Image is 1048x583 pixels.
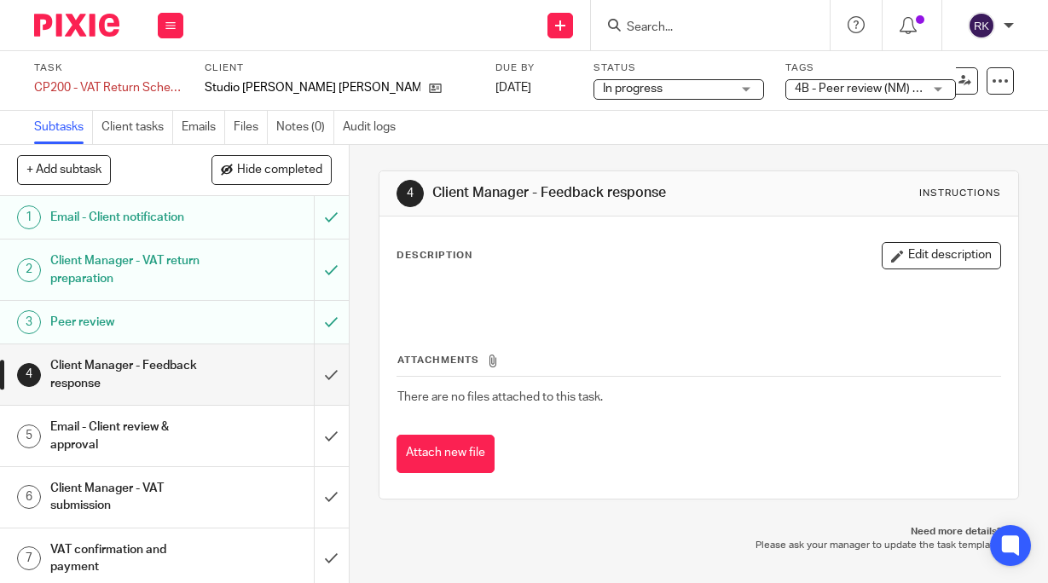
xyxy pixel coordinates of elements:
[795,83,929,95] span: 4B - Peer review (NM) + 1
[50,353,215,396] h1: Client Manager - Feedback response
[17,546,41,570] div: 7
[396,525,1002,539] p: Need more details?
[397,249,472,263] p: Description
[50,248,215,291] h1: Client Manager - VAT return preparation
[34,79,183,96] div: CP200 - VAT Return Schedule 2 - Feb/May/Aug/Nov
[495,82,531,94] span: [DATE]
[17,205,41,229] div: 1
[34,61,183,75] label: Task
[234,111,268,144] a: Files
[50,309,215,335] h1: Peer review
[397,355,479,365] span: Attachments
[276,111,334,144] a: Notes (0)
[396,539,1002,552] p: Please ask your manager to update the task template.
[397,391,603,403] span: There are no files attached to this task.
[205,79,420,96] p: Studio [PERSON_NAME] [PERSON_NAME] Ltd
[211,155,332,184] button: Hide completed
[50,476,215,519] h1: Client Manager - VAT submission
[785,61,956,75] label: Tags
[182,111,225,144] a: Emails
[101,111,173,144] a: Client tasks
[17,155,111,184] button: + Add subtask
[919,187,1001,200] div: Instructions
[17,424,41,448] div: 5
[968,12,995,39] img: svg%3E
[17,258,41,282] div: 2
[397,435,495,473] button: Attach new file
[17,485,41,509] div: 6
[495,61,572,75] label: Due by
[882,242,1001,269] button: Edit description
[397,180,424,207] div: 4
[34,111,93,144] a: Subtasks
[237,164,322,177] span: Hide completed
[432,184,735,202] h1: Client Manager - Feedback response
[50,537,215,580] h1: VAT confirmation and payment
[343,111,404,144] a: Audit logs
[603,83,663,95] span: In progress
[50,414,215,458] h1: Email - Client review & approval
[205,61,474,75] label: Client
[593,61,764,75] label: Status
[50,205,215,230] h1: Email - Client notification
[34,14,119,37] img: Pixie
[17,363,41,387] div: 4
[625,20,779,36] input: Search
[17,310,41,334] div: 3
